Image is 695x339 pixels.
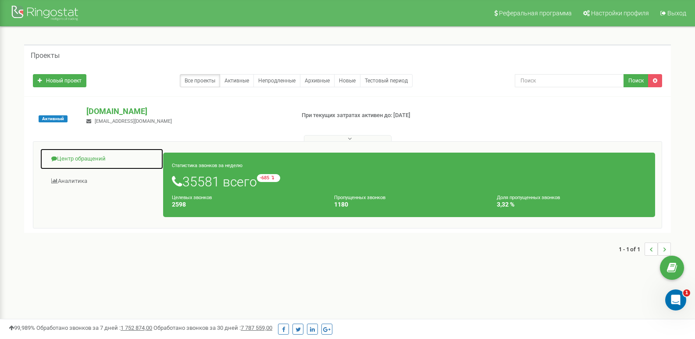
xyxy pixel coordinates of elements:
a: Центр обращений [40,148,164,170]
p: При текущих затратах активен до: [DATE] [302,111,449,120]
h4: 2598 [172,201,321,208]
iframe: Intercom live chat [665,289,686,310]
a: Архивные [300,74,335,87]
span: [EMAIL_ADDRESS][DOMAIN_NAME] [95,118,172,124]
span: 1 [683,289,690,296]
h4: 1180 [334,201,484,208]
u: 1 752 874,00 [121,325,152,331]
u: 7 787 559,00 [241,325,272,331]
span: Обработано звонков за 7 дней : [36,325,152,331]
a: Все проекты [180,74,220,87]
span: Выход [667,10,686,17]
button: Поиск [624,74,649,87]
span: Активный [39,115,68,122]
h5: Проекты [31,52,60,60]
nav: ... [619,234,671,264]
small: Доля пропущенных звонков [497,195,560,200]
a: Новый проект [33,74,86,87]
h1: 35581 всего [172,174,646,189]
span: Реферальная программа [499,10,572,17]
a: Непродленные [253,74,300,87]
a: Активные [220,74,254,87]
small: -685 [257,174,280,182]
p: [DOMAIN_NAME] [86,106,287,117]
small: Пропущенных звонков [334,195,385,200]
span: 1 - 1 of 1 [619,243,645,256]
small: Целевых звонков [172,195,212,200]
small: Статистика звонков за неделю [172,163,242,168]
span: Настройки профиля [591,10,649,17]
input: Поиск [515,74,624,87]
span: 99,989% [9,325,35,331]
a: Аналитика [40,171,164,192]
span: Обработано звонков за 30 дней : [153,325,272,331]
a: Тестовый период [360,74,413,87]
a: Новые [334,74,360,87]
h4: 3,32 % [497,201,646,208]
